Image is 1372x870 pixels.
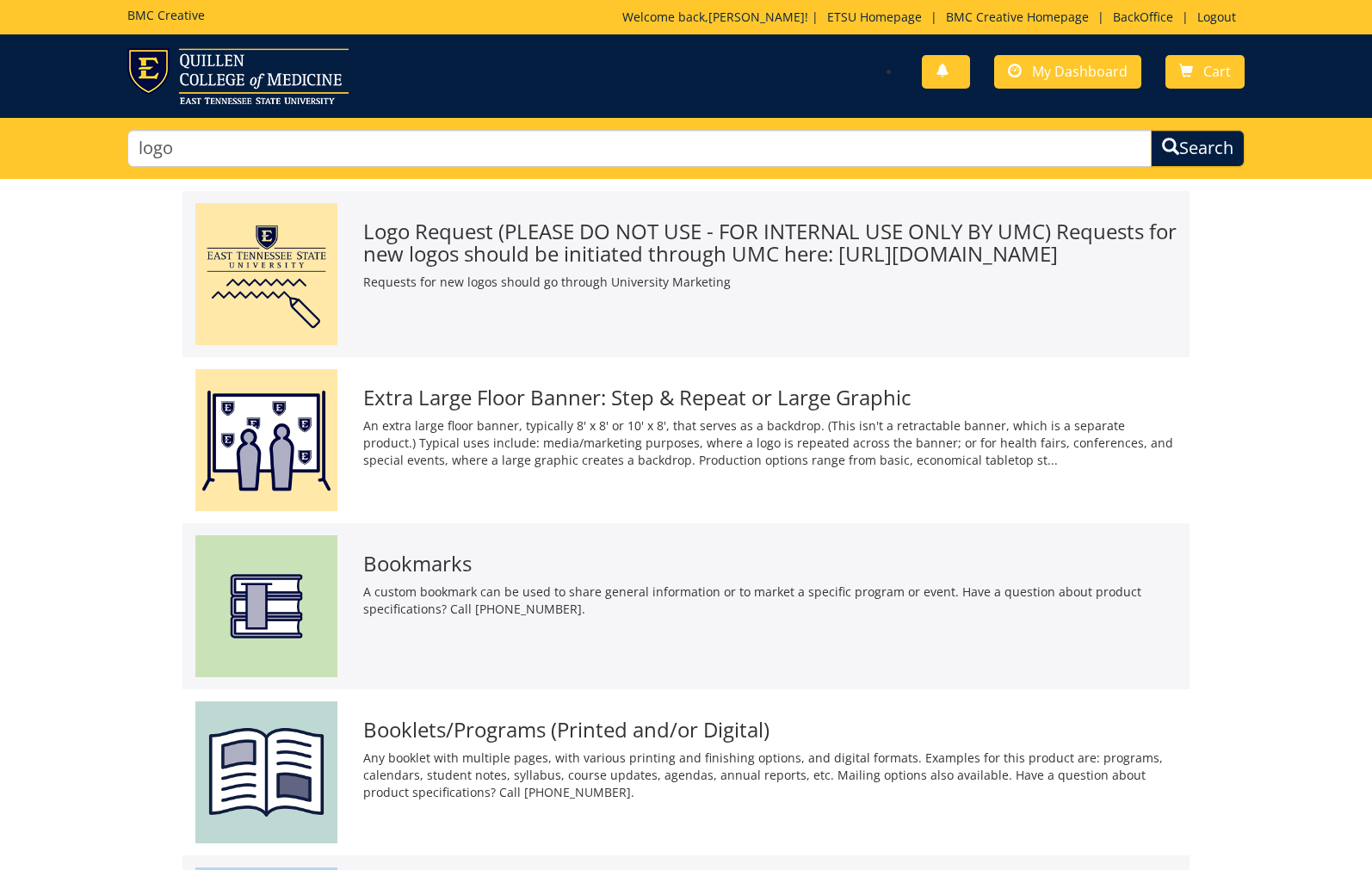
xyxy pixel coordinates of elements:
[363,417,1177,469] p: An extra large floor banner, typically 8' x 8' or 10' x 8', that serves as a backdrop. (This isn'...
[937,9,1097,25] a: BMC Creative Homepage
[195,203,337,345] img: clinic%20privacy%20practices%20brochure-632a1062be4d34.81189179.png
[195,701,337,843] img: booklet%20or%20program-655684906987b4.38035964.png
[127,9,205,22] h5: BMC Creative
[819,9,930,25] a: ETSU Homepage
[363,719,1177,741] h3: Booklets/Programs (Printed and/or Digital)
[195,535,1177,677] a: Bookmarks A custom bookmark can be used to share general information or to market a specific prog...
[195,535,337,677] img: bookmarksicon-59fcba118dc143.47515164.png
[127,48,349,104] img: ETSU logo
[363,274,1177,291] p: Requests for new logos should go through University Marketing
[622,9,1245,26] p: Welcome back, ! | | | |
[127,130,1152,167] input: Search...
[363,583,1177,618] p: A custom bookmark can be used to share general information or to market a specific program or eve...
[195,369,1177,511] a: Extra Large Floor Banner: Step & Repeat or Large Graphic An extra large floor banner, typically 8...
[1032,62,1128,81] span: My Dashboard
[363,386,1177,409] h3: Extra Large Floor Banner: Step & Repeat or Large Graphic
[195,701,1177,843] a: Booklets/Programs (Printed and/or Digital) Any booklet with multiple pages, with various printing...
[1189,9,1245,25] a: Logout
[708,9,805,25] a: [PERSON_NAME]
[195,369,337,511] img: step%20and%20repeat%20or%20large%20graphic-655685d8cbcc41.50376647.png
[363,750,1177,801] p: Any booklet with multiple pages, with various printing and finishing options, and digital formats...
[363,552,1177,575] h3: Bookmarks
[994,55,1141,89] a: My Dashboard
[1165,55,1245,89] a: Cart
[1203,62,1231,81] span: Cart
[1104,9,1182,25] a: BackOffice
[1151,130,1245,167] button: Search
[195,203,1177,345] a: Logo Request (PLEASE DO NOT USE - FOR INTERNAL USE ONLY BY UMC) Requests for new logos should be ...
[363,220,1177,266] h3: Logo Request (PLEASE DO NOT USE - FOR INTERNAL USE ONLY BY UMC) Requests for new logos should be ...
